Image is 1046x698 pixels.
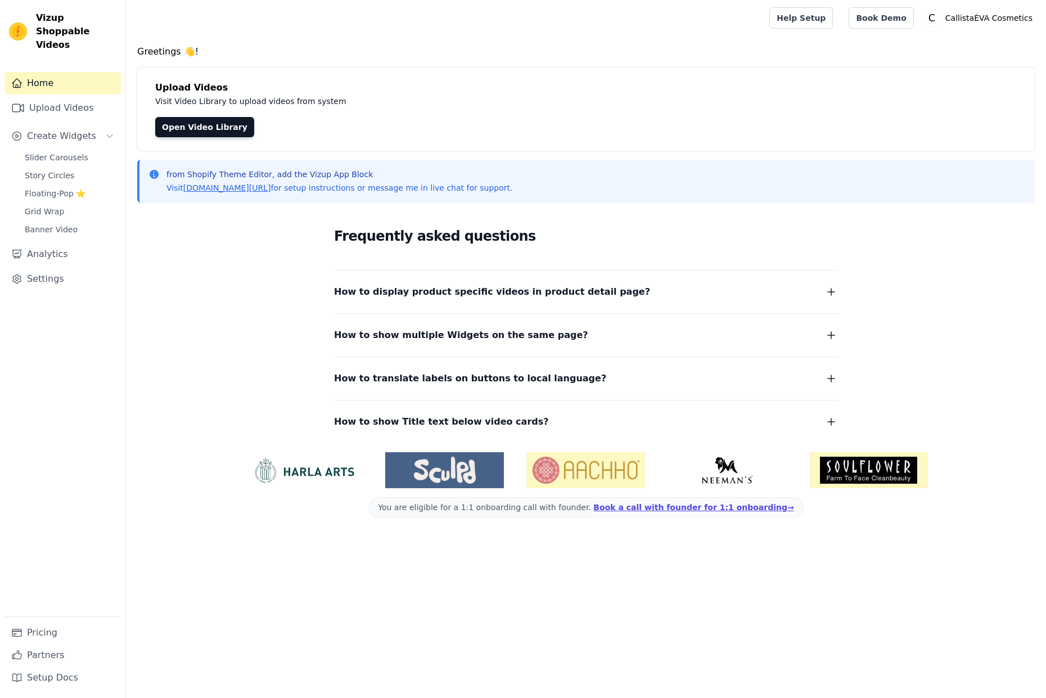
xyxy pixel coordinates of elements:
span: Floating-Pop ⭐ [25,188,85,199]
span: Story Circles [25,170,74,181]
span: Slider Carousels [25,152,88,163]
h2: Frequently asked questions [334,225,838,247]
span: How to show Title text below video cards? [334,414,549,430]
a: Upload Videos [4,97,121,119]
a: Analytics [4,243,121,265]
span: How to display product specific videos in product detail page? [334,284,650,300]
span: Vizup Shoppable Videos [36,11,116,52]
img: Vizup [9,22,27,40]
p: Visit Video Library to upload videos from system [155,94,659,108]
img: Aachho [526,452,645,488]
p: Visit for setup instructions or message me in live chat for support. [166,182,512,193]
img: Sculpd US [385,457,504,484]
a: Story Circles [18,168,121,183]
button: How to show Title text below video cards? [334,414,838,430]
a: Settings [4,268,121,290]
span: Create Widgets [27,129,96,143]
span: Banner Video [25,224,78,235]
a: Floating-Pop ⭐ [18,186,121,201]
a: Banner Video [18,222,121,237]
a: Pricing [4,622,121,644]
span: How to show multiple Widgets on the same page? [334,327,588,343]
a: Grid Wrap [18,204,121,219]
button: C CallistaÉVA Cosmetics [923,8,1037,28]
span: Grid Wrap [25,206,64,217]
a: Open Video Library [155,117,254,137]
a: Partners [4,644,121,667]
p: from Shopify Theme Editor, add the Vizup App Block [166,169,512,180]
a: Help Setup [769,7,833,29]
img: Soulflower [809,452,928,488]
a: Home [4,72,121,94]
a: Setup Docs [4,667,121,689]
h4: Greetings 👋! [137,45,1035,58]
h4: Upload Videos [155,81,1017,94]
a: Book Demo [849,7,913,29]
a: [DOMAIN_NAME][URL] [183,183,271,192]
span: How to translate labels on buttons to local language? [334,371,606,386]
p: CallistaÉVA Cosmetics [941,8,1037,28]
button: How to show multiple Widgets on the same page? [334,327,838,343]
button: How to display product specific videos in product detail page? [334,284,838,300]
img: Neeman's [668,457,787,484]
img: HarlaArts [244,457,363,484]
text: C [928,12,935,24]
button: Create Widgets [4,125,121,147]
a: Book a call with founder for 1:1 onboarding [593,503,793,512]
button: How to translate labels on buttons to local language? [334,371,838,386]
a: Slider Carousels [18,150,121,165]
